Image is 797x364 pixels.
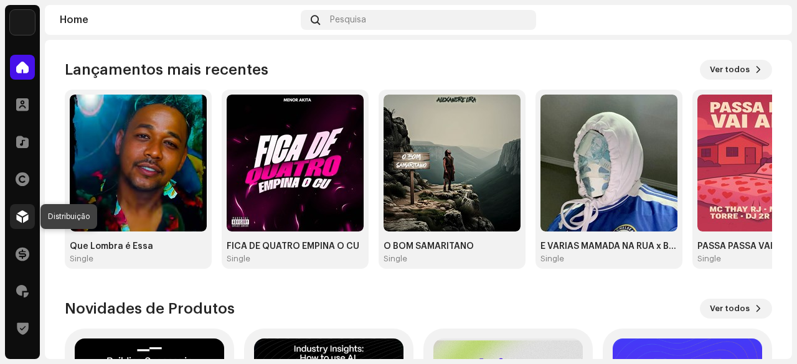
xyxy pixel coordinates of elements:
img: 21924c8f-05b3-41d5-ba56-f0a0e14e3529 [227,95,364,231]
span: Ver todos [710,296,750,321]
span: Pesquisa [330,15,366,25]
div: FICA DE QUATRO EMPINA O CU [227,241,364,251]
img: 7b092bcd-1f7b-44aa-9736-f4bc5021b2f1 [757,10,777,30]
span: Ver todos [710,57,750,82]
div: Single [227,254,250,264]
div: Que Lombra é Essa [70,241,207,251]
div: É VARIAS MAMADA NA RUA x BEAT VEM UH [540,241,677,251]
button: Ver todos [700,299,772,319]
button: Ver todos [700,60,772,80]
div: Single [70,254,93,264]
div: Single [384,254,407,264]
div: Home [60,15,296,25]
img: 71bf27a5-dd94-4d93-852c-61362381b7db [10,10,35,35]
img: af437247-763e-4143-a3fd-711667b1edcc [384,95,521,231]
h3: Novidades de Produtos [65,299,235,319]
div: O BOM SAMARITANO [384,241,521,251]
div: Single [697,254,721,264]
img: b74d80c1-677e-4e3e-b554-163fd2abbdd5 [70,95,207,231]
img: 261f6a9c-beca-46d7-a62a-0ab1d789d9d4 [540,95,677,231]
h3: Lançamentos mais recentes [65,60,268,80]
div: Single [540,254,564,264]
